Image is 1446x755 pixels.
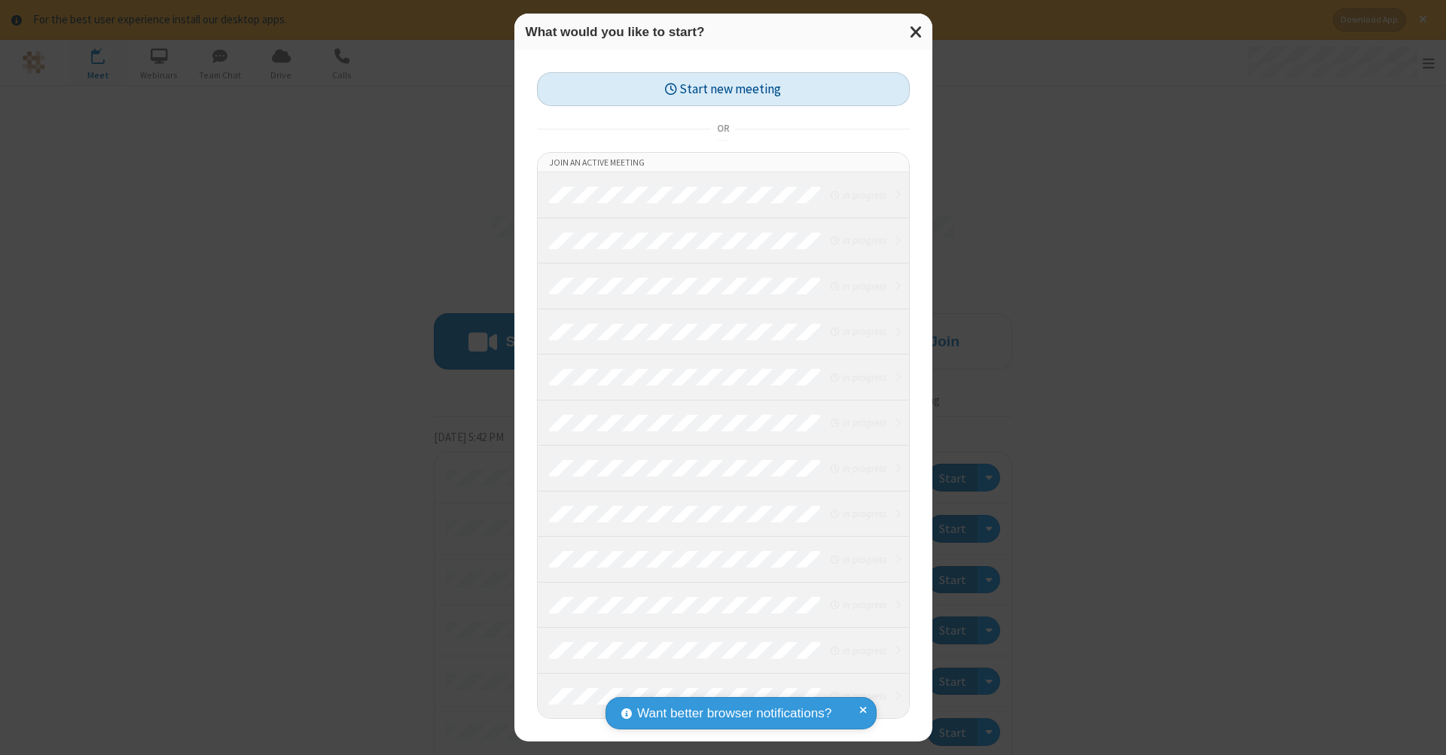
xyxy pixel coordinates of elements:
button: Start new meeting [537,72,910,106]
em: in progress [831,416,886,430]
em: in progress [831,507,886,521]
em: in progress [831,461,886,476]
span: or [711,119,735,140]
em: in progress [831,644,886,658]
em: in progress [831,279,886,294]
em: in progress [831,233,886,248]
button: Close modal [901,14,932,50]
span: Want better browser notifications? [637,704,831,723]
h3: What would you like to start? [526,25,921,39]
em: in progress [831,324,886,339]
li: Join an active meeting [538,153,909,172]
em: in progress [831,188,886,202]
em: in progress [831,370,886,385]
em: in progress [831,598,886,612]
em: in progress [831,689,886,703]
em: in progress [831,553,886,567]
